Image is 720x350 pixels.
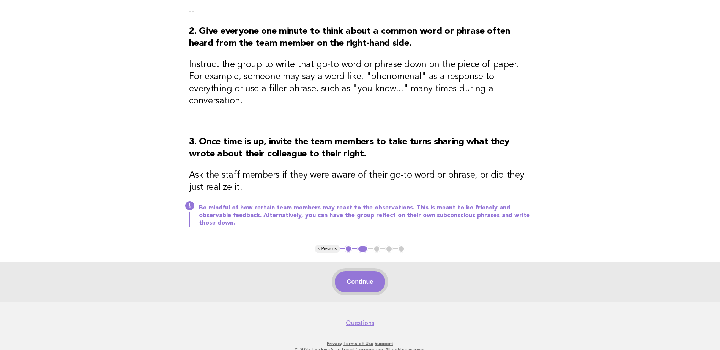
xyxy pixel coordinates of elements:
[315,245,340,253] button: < Previous
[346,319,374,327] a: Questions
[189,59,531,107] h3: Instruct the group to write that go-to word or phrase down on the piece of paper. For example, so...
[189,27,510,48] strong: 2. Give everyone one minute to think about a common word or phrase often heard from the team memb...
[357,245,368,253] button: 2
[199,204,531,227] p: Be mindful of how certain team members may react to the observations. This is meant to be friendl...
[375,341,393,346] a: Support
[189,137,509,159] strong: 3. Once time is up, invite the team members to take turns sharing what they wrote about their col...
[335,271,385,292] button: Continue
[189,116,531,127] p: --
[327,341,342,346] a: Privacy
[345,245,352,253] button: 1
[343,341,373,346] a: Terms of Use
[189,169,531,194] h3: Ask the staff members if they were aware of their go-to word or phrase, or did they just realize it.
[189,6,531,16] p: --
[128,341,592,347] p: · ·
